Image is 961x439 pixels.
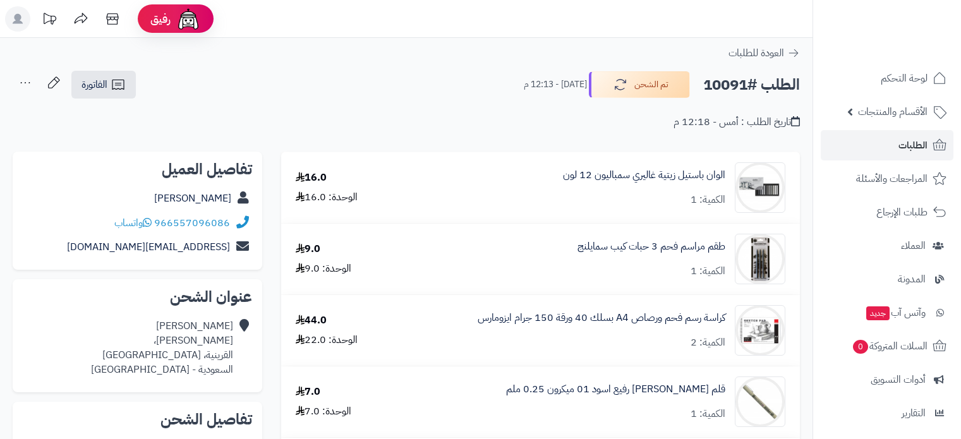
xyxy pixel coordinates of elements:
[821,398,953,428] a: التقارير
[728,45,784,61] span: العودة للطلبات
[703,72,800,98] h2: الطلب #10091
[821,364,953,395] a: أدوات التسويق
[735,376,785,427] img: 1729675212-011-90x90.jpg
[506,382,725,397] a: قلم [PERSON_NAME] رفيع اسود 01 ميكرون 0.25 ملم
[858,103,928,121] span: الأقسام والمنتجات
[23,289,252,304] h2: عنوان الشحن
[71,71,136,99] a: الفاتورة
[691,264,725,279] div: الكمية: 1
[821,264,953,294] a: المدونة
[881,69,928,87] span: لوحة التحكم
[114,215,152,231] a: واتساب
[691,193,725,207] div: الكمية: 1
[23,412,252,427] h2: تفاصيل الشحن
[875,32,949,59] img: logo-2.png
[728,45,800,61] a: العودة للطلبات
[821,130,953,160] a: الطلبات
[154,191,231,206] a: [PERSON_NAME]
[821,231,953,261] a: العملاء
[735,162,785,213] img: HD2-90x90.jpg
[296,190,358,205] div: الوحدة: 16.0
[296,404,351,419] div: الوحدة: 7.0
[577,239,725,254] a: طقم مراسم فحم 3 حبات كيب سمايلنج
[871,371,926,388] span: أدوات التسويق
[898,270,926,288] span: المدونة
[296,242,320,256] div: 9.0
[821,298,953,328] a: وآتس آبجديد
[176,6,201,32] img: ai-face.png
[296,333,358,347] div: الوحدة: 22.0
[296,171,327,185] div: 16.0
[91,319,233,376] div: [PERSON_NAME] [PERSON_NAME]، القرينية، [GEOGRAPHIC_DATA] السعودية - [GEOGRAPHIC_DATA]
[478,311,725,325] a: كراسة رسم فحم ورصاص A4 بسلك 40 ورقة 150 جرام ايزومارس
[902,404,926,422] span: التقارير
[150,11,171,27] span: رفيق
[821,63,953,93] a: لوحة التحكم
[821,197,953,227] a: طلبات الإرجاع
[865,304,926,322] span: وآتس آب
[524,78,587,91] small: [DATE] - 12:13 م
[856,170,928,188] span: المراجعات والأسئلة
[296,385,320,399] div: 7.0
[821,164,953,194] a: المراجعات والأسئلة
[876,203,928,221] span: طلبات الإرجاع
[67,239,230,255] a: [EMAIL_ADDRESS][DOMAIN_NAME]
[735,305,785,356] img: 1694341832-%D8%A7%D9%8A%D9%81%D9%88%D8%B1%20%D9%81%D8%AD%D9%85-90x90.jpg
[23,162,252,177] h2: تفاصيل العميل
[821,331,953,361] a: السلات المتروكة0
[296,262,351,276] div: الوحدة: 9.0
[852,337,928,355] span: السلات المتروكة
[674,115,800,129] div: تاريخ الطلب : أمس - 12:18 م
[296,313,327,328] div: 44.0
[154,215,230,231] a: 966557096086
[735,234,785,284] img: 09634-90x90.png
[866,306,890,320] span: جديد
[898,136,928,154] span: الطلبات
[563,168,725,183] a: الوان باستيل زيتية غاليري سمباليون 12 لون
[589,71,690,98] button: تم الشحن
[901,237,926,255] span: العملاء
[853,340,868,354] span: 0
[33,6,65,35] a: تحديثات المنصة
[691,407,725,421] div: الكمية: 1
[691,335,725,350] div: الكمية: 2
[82,77,107,92] span: الفاتورة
